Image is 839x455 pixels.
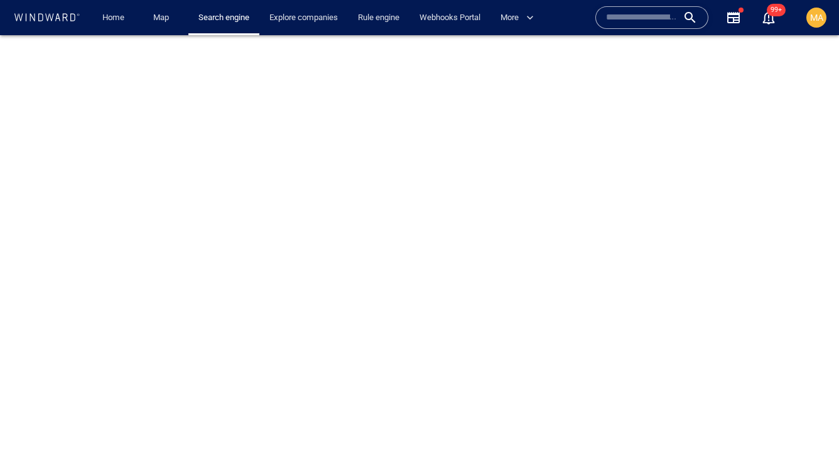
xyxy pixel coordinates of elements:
a: Webhooks Portal [414,7,485,29]
button: MA [804,5,829,30]
a: Home [97,7,129,29]
span: More [501,11,534,25]
a: Search engine [193,7,254,29]
a: Map [148,7,178,29]
span: 99+ [767,4,786,16]
div: Notification center [761,10,776,25]
button: Map [143,7,183,29]
span: MA [810,13,823,23]
button: More [495,7,544,29]
a: Rule engine [353,7,404,29]
button: Home [93,7,133,29]
iframe: Chat [786,398,830,446]
a: Explore companies [264,7,343,29]
button: 99+ [754,3,784,33]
